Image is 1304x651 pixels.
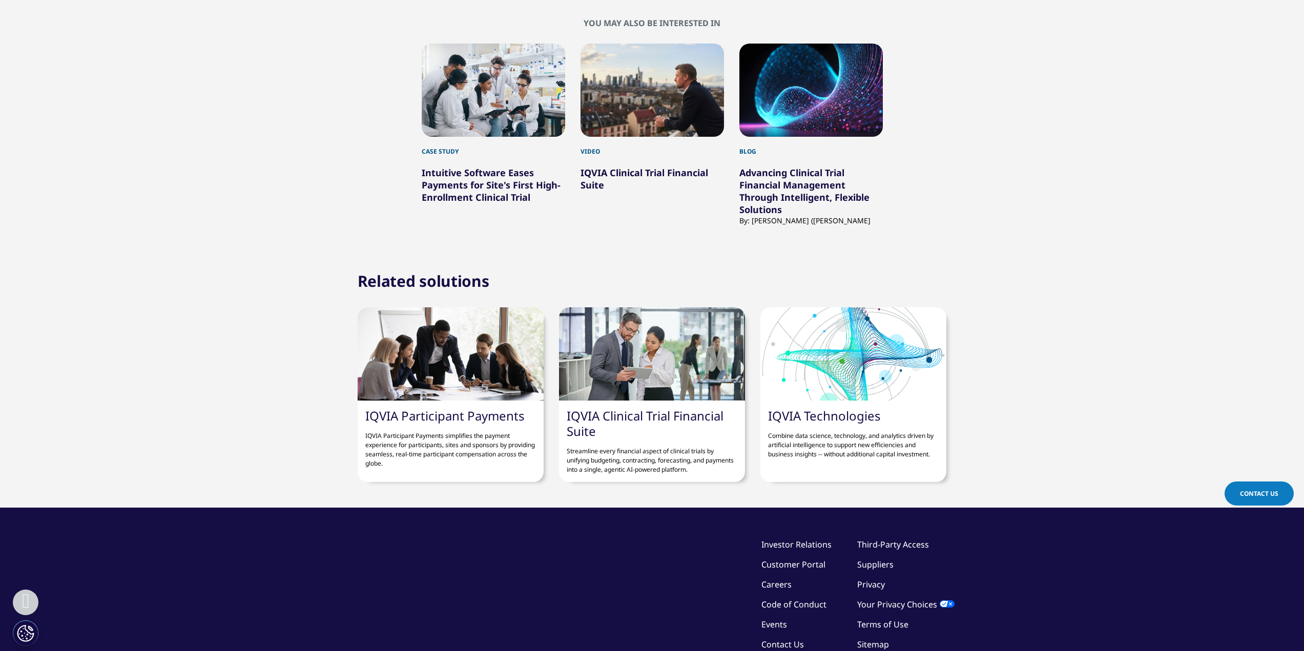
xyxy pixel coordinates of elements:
div: Case Study [422,137,565,156]
a: IQVIA Clinical Trial Financial Suite [581,166,708,191]
a: Careers [761,579,792,590]
a: Your Privacy Choices [857,599,955,610]
a: Privacy [857,579,885,590]
a: Code of Conduct [761,599,826,610]
div: Video [581,137,724,156]
a: Customer Portal [761,559,825,570]
a: Intuitive Software Eases Payments for Site's First High-Enrollment Clinical Trial [422,166,561,203]
span: Contact Us [1240,489,1278,498]
a: Third-Party Access [857,539,929,550]
a: Suppliers [857,559,894,570]
h2: Related solutions [358,271,489,291]
a: IQVIA Technologies [768,407,881,424]
a: Advancing Clinical Trial Financial Management Through Intelligent, Flexible Solutions [739,166,870,216]
p: IQVIA Participant Payments simplifies the payment experience for participants, sites and sponsors... [365,424,536,468]
a: Events [761,619,787,630]
h2: You may also be interested in [350,18,955,28]
a: Contact Us [761,639,804,650]
div: By: [PERSON_NAME] ([PERSON_NAME] [739,216,883,225]
a: IQVIA Clinical Trial Financial Suite [567,407,723,439]
p: Streamline every financial aspect of clinical trials by unifying budgeting, contracting, forecast... [567,439,737,474]
a: IQVIA Participant Payments [365,407,525,424]
a: Sitemap [857,639,889,650]
p: Combine data science, technology, and analytics driven by artificial intelligence to support new ... [768,424,939,459]
a: Contact Us [1225,481,1294,506]
button: Cookies Settings [13,620,38,646]
a: Terms of Use [857,619,908,630]
div: Blog [739,137,883,156]
a: Investor Relations [761,539,832,550]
